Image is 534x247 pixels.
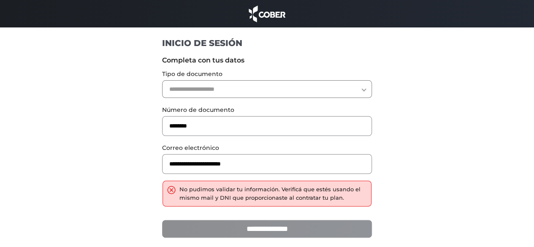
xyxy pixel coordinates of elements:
[179,185,367,202] div: No pudimos validar tu información. Verificá que estés usando el mismo mail y DNI que proporcionas...
[162,144,372,152] label: Correo electrónico
[162,70,372,79] label: Tipo de documento
[247,4,288,23] img: cober_marca.png
[162,38,372,49] h1: INICIO DE SESIÓN
[162,106,372,114] label: Número de documento
[162,55,372,65] label: Completa con tus datos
